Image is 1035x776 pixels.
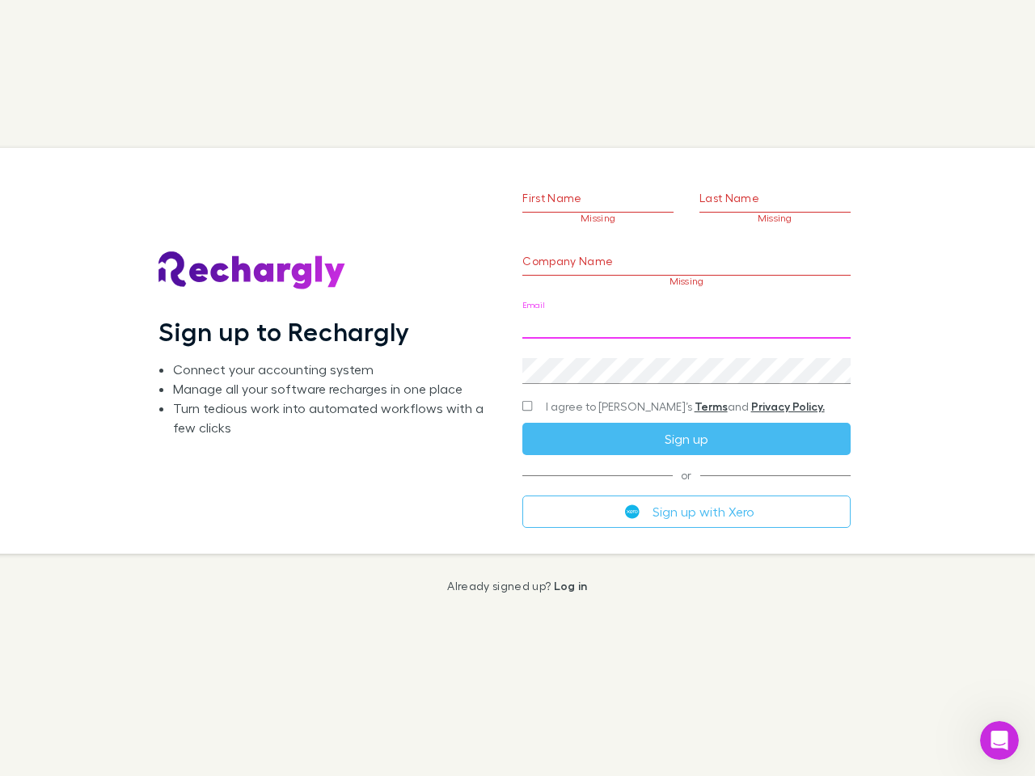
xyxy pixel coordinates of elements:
p: Missing [522,276,850,287]
p: Already signed up? [447,580,587,593]
h1: Sign up to Rechargly [158,316,410,347]
button: Sign up [522,423,850,455]
img: Rechargly's Logo [158,251,346,290]
iframe: Intercom live chat [980,721,1019,760]
img: Xero's logo [625,504,640,519]
a: Privacy Policy. [751,399,825,413]
li: Turn tedious work into automated workflows with a few clicks [173,399,496,437]
p: Missing [699,213,851,224]
label: Email [522,299,544,311]
a: Log in [554,579,588,593]
a: Terms [695,399,728,413]
span: I agree to [PERSON_NAME]’s and [546,399,825,415]
button: Sign up with Xero [522,496,850,528]
p: Missing [522,213,674,224]
span: or [522,474,850,475]
li: Connect your accounting system [173,360,496,379]
li: Manage all your software recharges in one place [173,379,496,399]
